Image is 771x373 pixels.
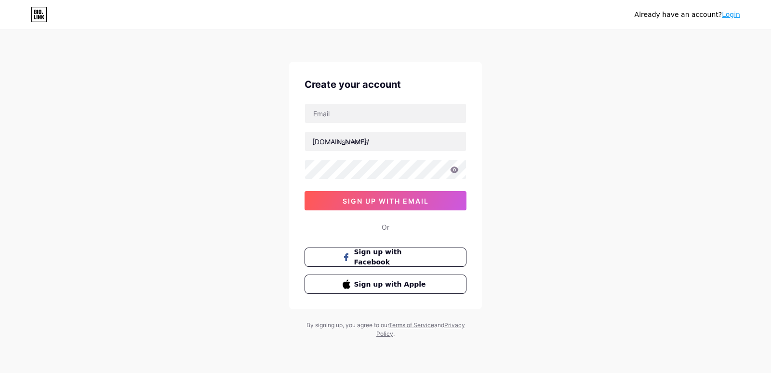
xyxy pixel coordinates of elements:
[354,247,429,267] span: Sign up with Facebook
[389,321,434,329] a: Terms of Service
[722,11,740,18] a: Login
[305,191,466,210] button: sign up with email
[635,10,740,20] div: Already have an account?
[382,222,389,232] div: Or
[305,132,466,151] input: username
[343,197,429,205] span: sign up with email
[354,279,429,290] span: Sign up with Apple
[305,275,466,294] button: Sign up with Apple
[304,321,467,338] div: By signing up, you agree to our and .
[305,104,466,123] input: Email
[305,248,466,267] button: Sign up with Facebook
[312,137,369,147] div: [DOMAIN_NAME]/
[305,77,466,92] div: Create your account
